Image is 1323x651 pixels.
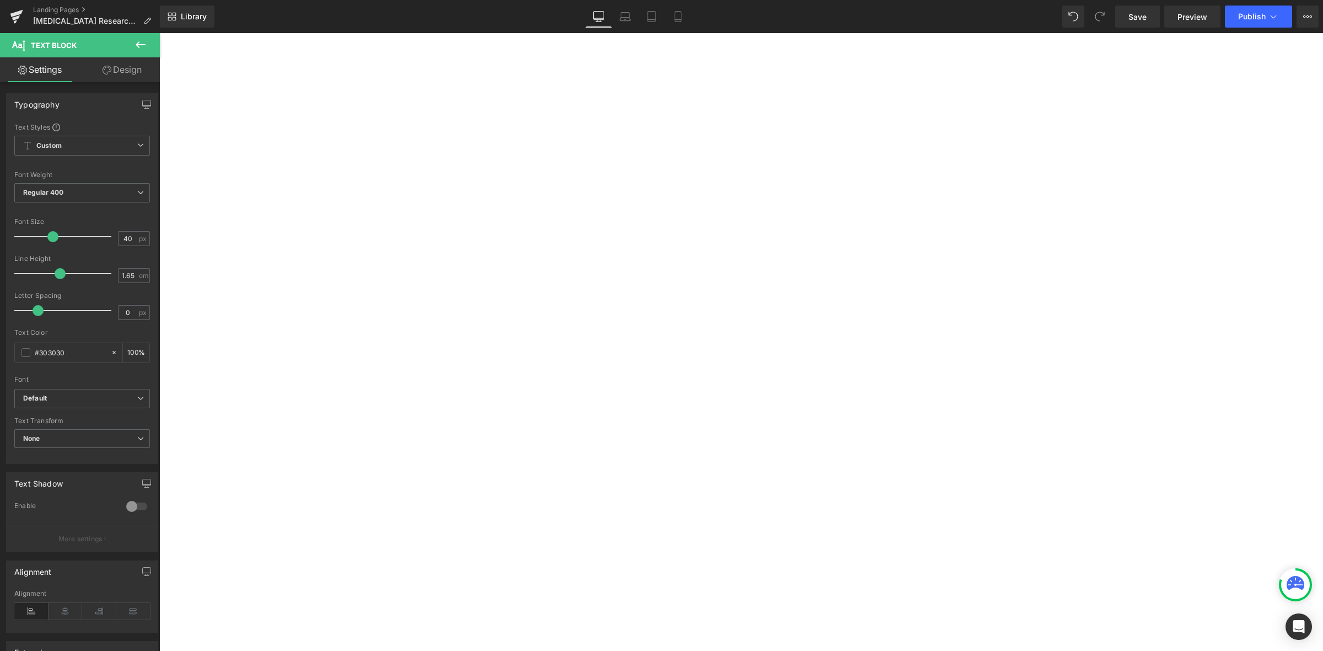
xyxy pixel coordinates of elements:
div: Text Transform [14,417,150,425]
span: [MEDICAL_DATA] Research Congress 2025 [33,17,139,25]
div: Typography [14,94,60,109]
a: Design [82,57,162,82]
div: Text Styles [14,122,150,131]
a: Tablet [638,6,665,28]
div: Alignment [14,561,52,577]
div: Alignment [14,590,150,597]
div: Font Weight [14,171,150,179]
button: More [1297,6,1319,28]
button: Undo [1062,6,1084,28]
span: em [139,272,148,279]
input: Color [35,346,105,359]
button: More settings [7,526,158,552]
div: Text Color [14,329,150,337]
b: None [23,434,40,442]
span: Publish [1238,12,1266,21]
b: Custom [36,141,62,151]
div: Line Height [14,255,150,263]
a: Mobile [665,6,691,28]
a: Laptop [612,6,638,28]
a: New Library [160,6,214,28]
div: Open Intercom Messenger [1286,613,1312,640]
span: Text Block [31,41,77,50]
div: Font Size [14,218,150,226]
button: Redo [1089,6,1111,28]
a: Landing Pages [33,6,160,14]
p: More settings [58,534,103,544]
span: Library [181,12,207,22]
b: Regular 400 [23,188,64,196]
div: % [123,343,149,362]
div: Enable [14,501,115,513]
button: Publish [1225,6,1292,28]
span: px [139,309,148,316]
span: Save [1128,11,1147,23]
span: Preview [1177,11,1207,23]
i: Default [23,394,47,403]
div: Text Shadow [14,473,63,488]
div: Font [14,376,150,383]
a: Desktop [585,6,612,28]
a: Preview [1164,6,1220,28]
div: Letter Spacing [14,292,150,300]
span: px [139,235,148,242]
